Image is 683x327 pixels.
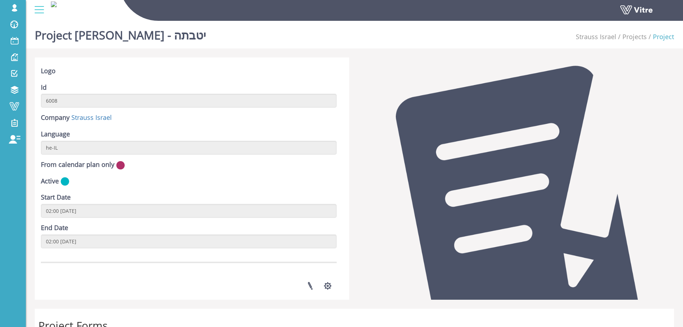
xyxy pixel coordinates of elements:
h1: Project [PERSON_NAME] - יטבתה [35,18,206,48]
label: Logo [41,66,56,76]
img: no [116,161,125,170]
a: Strauss Israel [576,32,616,41]
label: From calendar plan only [41,160,114,169]
li: Project [647,32,674,42]
label: Company [41,113,70,122]
label: Active [41,177,59,186]
label: End Date [41,223,68,233]
img: af1731f1-fc1c-47dd-8edd-e51c8153d184.png [51,1,57,7]
label: Language [41,130,70,139]
a: Strauss Israel [71,113,112,122]
label: Start Date [41,193,71,202]
img: yes [61,177,69,186]
a: Projects [622,32,647,41]
label: Id [41,83,47,92]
